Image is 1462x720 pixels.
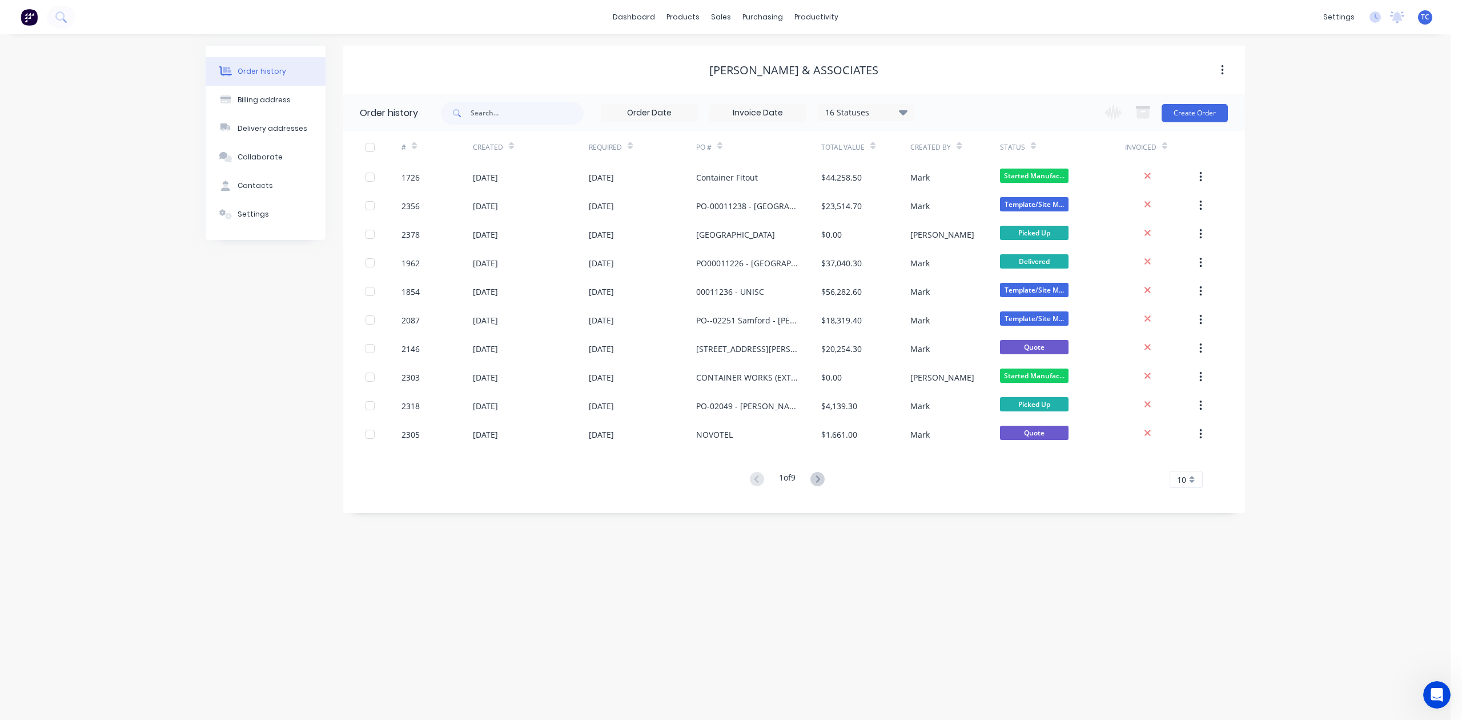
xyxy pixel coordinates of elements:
div: settings [1318,9,1360,26]
div: [DATE] [589,171,614,183]
div: [DATE] [473,257,498,269]
div: $20,254.30 [821,343,862,355]
div: Collaborate [238,152,283,162]
div: [DATE] [473,314,498,326]
div: 1962 [401,257,420,269]
div: [DATE] [473,429,498,441]
div: Settings [238,209,269,219]
div: $44,258.50 [821,171,862,183]
div: Container Fitout [696,171,758,183]
span: Template/Site M... [1000,283,1069,297]
span: 10 [1177,474,1186,486]
div: Order history [360,106,418,120]
div: $56,282.60 [821,286,862,298]
button: Billing address [206,86,326,114]
div: [PERSON_NAME] [910,229,974,241]
div: 2303 [401,371,420,383]
div: purchasing [737,9,789,26]
img: Factory [21,9,38,26]
iframe: Intercom live chat [1423,681,1451,709]
span: Template/Site M... [1000,311,1069,326]
div: Status [1000,142,1025,153]
div: [DATE] [589,400,614,412]
div: Mark [910,257,930,269]
div: Total Value [821,142,865,153]
div: CONTAINER WORKS (EXTRA) [696,371,798,383]
div: [DATE] [589,343,614,355]
div: 2378 [401,229,420,241]
span: Picked Up [1000,226,1069,240]
div: Contacts [238,181,273,191]
div: products [661,9,705,26]
div: Status [1000,131,1125,163]
div: Mark [910,200,930,212]
div: Delivery addresses [238,123,307,134]
input: Order Date [601,105,697,122]
div: $1,661.00 [821,429,857,441]
span: Quote [1000,340,1069,354]
div: $18,319.40 [821,314,862,326]
div: [PERSON_NAME] & ASSOCIATES [709,63,878,77]
div: PO-02049 - [PERSON_NAME] [696,400,798,412]
div: 2356 [401,200,420,212]
div: $23,514.70 [821,200,862,212]
div: [DATE] [473,171,498,183]
div: Required [589,142,622,153]
div: PO--02251 Samford - [PERSON_NAME] [696,314,798,326]
div: [DATE] [589,286,614,298]
div: 2087 [401,314,420,326]
div: Mark [910,286,930,298]
div: NOVOTEL [696,429,733,441]
div: $4,139.30 [821,400,857,412]
div: PO-00011238 - [GEOGRAPHIC_DATA] [696,200,798,212]
div: Mark [910,314,930,326]
div: [GEOGRAPHIC_DATA] [696,229,775,241]
div: Billing address [238,95,291,105]
span: Picked Up [1000,397,1069,411]
div: PO00011226 - [GEOGRAPHIC_DATA] [696,257,798,269]
div: $37,040.30 [821,257,862,269]
div: Created [473,131,589,163]
div: 1726 [401,171,420,183]
div: Mark [910,429,930,441]
span: Delivered [1000,254,1069,269]
div: [DATE] [473,229,498,241]
input: Search... [471,102,584,125]
div: [DATE] [473,400,498,412]
div: Invoiced [1125,131,1196,163]
div: 16 Statuses [818,106,914,119]
div: # [401,131,473,163]
button: Order history [206,57,326,86]
a: dashboard [607,9,661,26]
div: sales [705,9,737,26]
div: Mark [910,171,930,183]
div: [DATE] [473,371,498,383]
div: PO # [696,131,821,163]
div: Created [473,142,503,153]
div: [DATE] [589,257,614,269]
div: [DATE] [473,343,498,355]
div: # [401,142,406,153]
span: TC [1421,12,1429,22]
div: [PERSON_NAME] [910,371,974,383]
div: [STREET_ADDRESS][PERSON_NAME] - [GEOGRAPHIC_DATA] Function Room [696,343,798,355]
button: Delivery addresses [206,114,326,143]
div: [DATE] [589,371,614,383]
input: Invoice Date [710,105,806,122]
div: [DATE] [589,229,614,241]
div: Required [589,131,696,163]
div: PO # [696,142,712,153]
div: Invoiced [1125,142,1156,153]
button: Collaborate [206,143,326,171]
div: 2318 [401,400,420,412]
div: Mark [910,400,930,412]
div: Created By [910,131,999,163]
div: 00011236 - UNISC [696,286,764,298]
div: Mark [910,343,930,355]
div: productivity [789,9,844,26]
span: Started Manufac... [1000,369,1069,383]
span: Quote [1000,426,1069,440]
div: $0.00 [821,371,842,383]
div: $0.00 [821,229,842,241]
div: [DATE] [589,314,614,326]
